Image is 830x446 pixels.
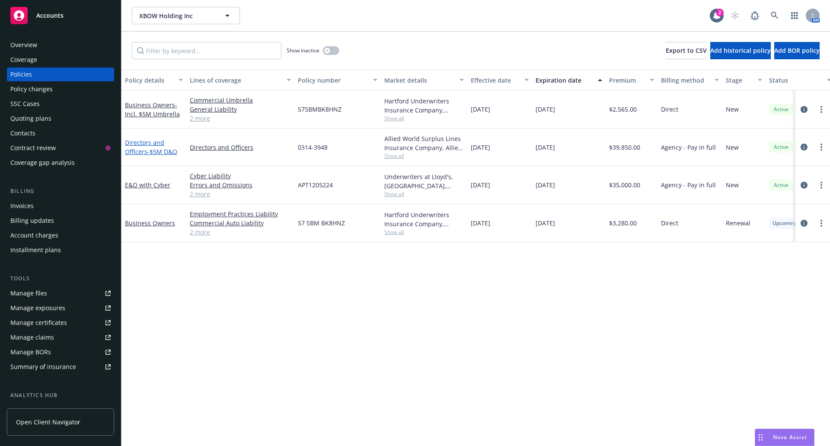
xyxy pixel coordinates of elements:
a: Policy changes [7,82,114,96]
div: Market details [384,76,454,85]
span: $35,000.00 [609,180,640,189]
span: Agency - Pay in full [661,143,716,152]
span: Accounts [36,12,64,19]
div: Billing method [661,76,709,85]
button: Stage [722,70,766,90]
span: [DATE] [536,218,555,228]
span: Active [773,181,790,189]
a: 2 more [190,189,291,199]
a: more [816,180,827,190]
span: Add BOR policy [774,46,820,55]
span: - $5M D&O [147,148,177,156]
button: Expiration date [532,70,606,90]
div: Expiration date [536,76,593,85]
span: Direct [661,218,678,228]
a: more [816,142,827,152]
span: [DATE] [471,218,490,228]
a: Accounts [7,3,114,28]
div: Installment plans [10,243,61,257]
a: Manage files [7,286,114,300]
div: Manage claims [10,330,54,344]
a: Start snowing [726,7,744,24]
a: Account charges [7,228,114,242]
button: XBOW Holding Inc [132,7,240,24]
span: Add historical policy [710,46,771,55]
div: Stage [726,76,753,85]
span: XBOW Holding Inc [139,11,214,20]
span: New [726,180,739,189]
button: Billing method [658,70,722,90]
button: Premium [606,70,658,90]
div: Manage exposures [10,301,65,315]
span: [DATE] [536,143,555,152]
a: Policies [7,67,114,81]
div: Coverage gap analysis [10,156,75,170]
span: - Incl. $5M Umbrella [125,101,180,118]
div: Billing updates [10,214,54,228]
a: Business Owners [125,219,175,227]
a: Search [766,7,783,24]
div: Coverage [10,53,37,67]
div: Status [769,76,822,85]
a: Installment plans [7,243,114,257]
div: Analytics hub [7,391,114,400]
a: Summary of insurance [7,360,114,374]
div: Contacts [10,126,35,140]
a: Manage exposures [7,301,114,315]
span: Show all [384,152,464,160]
a: Contacts [7,126,114,140]
button: Nova Assist [755,429,814,446]
div: Premium [609,76,645,85]
div: Effective date [471,76,519,85]
a: Manage claims [7,330,114,344]
span: Agency - Pay in full [661,180,716,189]
span: [DATE] [471,180,490,189]
a: E&O with Cyber [125,181,170,189]
span: Show all [384,228,464,236]
span: 0314-3948 [298,143,328,152]
a: Manage BORs [7,345,114,359]
a: Quoting plans [7,112,114,125]
button: Policy details [121,70,186,90]
a: circleInformation [799,142,809,152]
div: Overview [10,38,37,52]
span: $3,280.00 [609,218,637,228]
span: 57 SBM BK8HNZ [298,218,345,228]
span: Nova Assist [773,433,807,441]
a: Manage certificates [7,316,114,330]
span: Upcoming [773,219,797,227]
a: Errors and Omissions [190,180,291,189]
div: Tools [7,274,114,283]
span: $2,565.00 [609,105,637,114]
span: [DATE] [471,143,490,152]
a: circleInformation [799,104,809,115]
a: Coverage gap analysis [7,156,114,170]
div: Contract review [10,141,56,155]
span: Show inactive [287,47,319,54]
button: Add historical policy [710,42,771,59]
a: more [816,104,827,115]
a: circleInformation [799,218,809,228]
span: [DATE] [536,180,555,189]
a: Directors and Officers [125,138,177,156]
a: Coverage [7,53,114,67]
span: Show all [384,190,464,198]
a: Billing updates [7,214,114,228]
a: Commercial Umbrella [190,96,291,105]
div: Lines of coverage [190,76,281,85]
span: New [726,105,739,114]
div: Billing [7,187,114,196]
a: circleInformation [799,180,809,190]
div: Policies [10,67,32,81]
div: Policy number [298,76,368,85]
div: Policy details [125,76,173,85]
div: Hartford Underwriters Insurance Company, Hartford Insurance Group [384,210,464,228]
a: 2 more [190,114,291,123]
div: SSC Cases [10,97,40,111]
span: [DATE] [471,105,490,114]
div: Account charges [10,228,58,242]
span: Renewal [726,218,750,228]
a: SSC Cases [7,97,114,111]
span: Show all [384,115,464,122]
